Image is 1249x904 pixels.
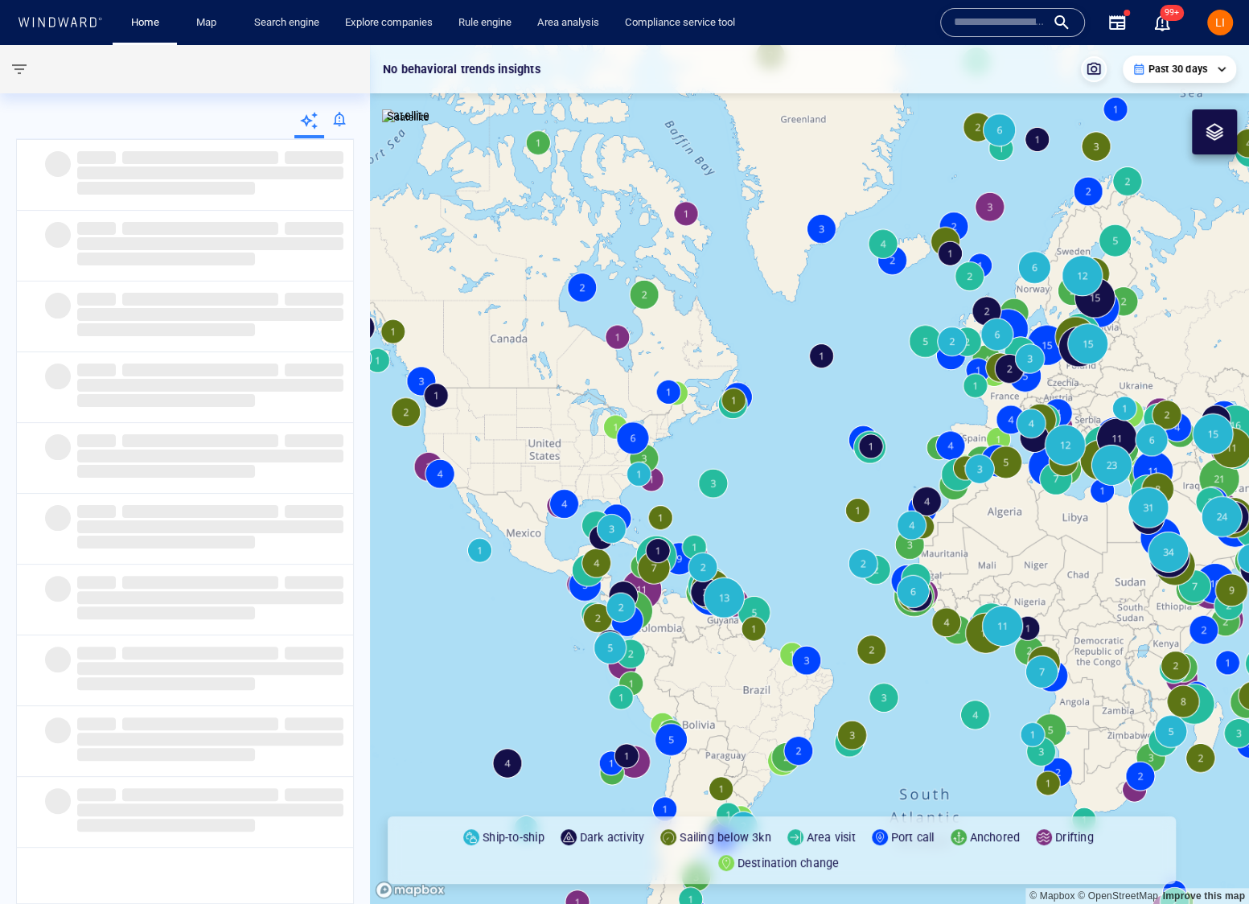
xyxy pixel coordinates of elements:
button: Map [183,9,235,37]
button: 99+ [1152,13,1172,32]
span: ‌ [285,293,343,306]
span: ‌ [122,434,278,447]
span: ‌ [77,576,116,589]
span: ‌ [77,803,343,816]
span: ‌ [285,647,343,660]
span: ‌ [77,151,116,164]
span: ‌ [77,733,343,746]
span: ‌ [285,151,343,164]
a: Map [190,9,228,37]
button: LI [1204,6,1236,39]
canvas: Map [370,45,1249,904]
a: Home [125,9,166,37]
span: ‌ [77,677,255,690]
span: ‌ [77,591,343,604]
a: Mapbox [1029,890,1074,902]
p: Destination change [737,853,840,873]
span: 99+ [1160,5,1184,21]
a: Explore companies [339,9,439,37]
span: ‌ [122,647,278,660]
p: Dark activity [580,828,645,847]
span: ‌ [122,222,278,235]
span: ‌ [45,151,71,177]
span: ‌ [45,576,71,602]
span: ‌ [45,788,71,814]
div: Past 30 days [1132,62,1226,76]
span: ‌ [77,253,255,265]
span: ‌ [122,576,278,589]
span: ‌ [77,394,255,407]
span: ‌ [77,717,116,730]
a: Map feedback [1162,890,1245,902]
span: ‌ [77,364,116,376]
button: Home [119,9,171,37]
img: satellite [382,109,429,125]
a: OpenStreetMap [1078,890,1158,902]
span: LI [1215,16,1225,29]
p: Sailing below 3kn [680,828,770,847]
span: ‌ [285,505,343,518]
span: ‌ [77,166,343,179]
span: ‌ [122,364,278,376]
span: ‌ [285,788,343,801]
span: ‌ [77,788,116,801]
span: ‌ [45,647,71,672]
span: ‌ [45,364,71,389]
span: ‌ [45,222,71,248]
span: ‌ [122,505,278,518]
p: Past 30 days [1148,62,1207,76]
p: Port call [891,828,935,847]
a: Compliance service tool [618,9,742,37]
span: ‌ [45,434,71,460]
span: ‌ [77,662,343,675]
span: ‌ [77,819,255,832]
span: ‌ [77,379,343,392]
span: ‌ [77,505,116,518]
span: ‌ [122,293,278,306]
p: No behavioral trends insights [383,60,540,79]
span: ‌ [77,237,343,250]
span: ‌ [122,788,278,801]
span: ‌ [77,182,255,195]
a: Search engine [248,9,326,37]
span: ‌ [77,450,343,462]
span: ‌ [45,717,71,743]
span: ‌ [285,364,343,376]
span: ‌ [285,576,343,589]
iframe: Chat [1181,832,1237,892]
div: Notification center [1152,13,1172,32]
a: Mapbox logo [375,881,446,899]
span: ‌ [77,465,255,478]
p: Ship-to-ship [483,828,544,847]
span: ‌ [122,151,278,164]
span: ‌ [285,222,343,235]
span: ‌ [77,323,255,336]
span: ‌ [77,293,116,306]
span: ‌ [77,308,343,321]
a: Rule engine [452,9,518,37]
a: 99+ [1149,10,1175,35]
span: ‌ [45,293,71,318]
span: ‌ [77,536,255,549]
p: Drifting [1055,828,1094,847]
span: ‌ [285,717,343,730]
p: Area visit [807,828,856,847]
span: ‌ [45,505,71,531]
span: ‌ [77,434,116,447]
p: Satellite [387,106,429,125]
span: ‌ [77,222,116,235]
span: ‌ [285,434,343,447]
span: ‌ [77,748,255,761]
span: ‌ [77,647,116,660]
span: ‌ [77,520,343,533]
span: ‌ [77,606,255,619]
span: ‌ [122,717,278,730]
a: Area analysis [531,9,606,37]
p: Anchored [970,828,1021,847]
